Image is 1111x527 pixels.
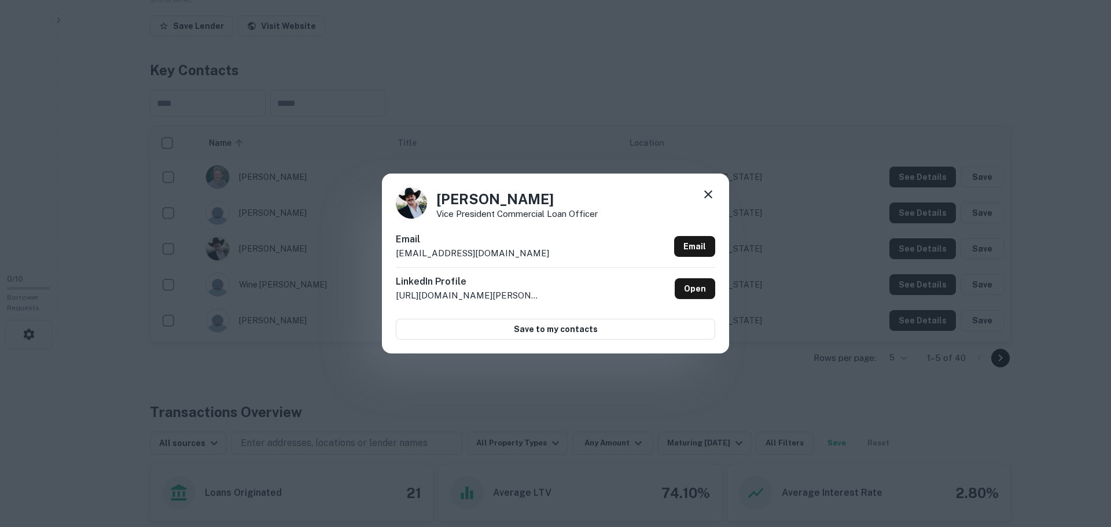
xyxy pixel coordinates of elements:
[675,278,715,299] a: Open
[674,236,715,257] a: Email
[436,209,598,218] p: Vice President Commercial Loan Officer
[396,289,540,303] p: [URL][DOMAIN_NAME][PERSON_NAME]
[1053,434,1111,490] iframe: Chat Widget
[396,233,549,246] h6: Email
[396,187,427,219] img: 1656199122347
[396,275,540,289] h6: LinkedIn Profile
[436,189,598,209] h4: [PERSON_NAME]
[396,246,549,260] p: [EMAIL_ADDRESS][DOMAIN_NAME]
[396,319,715,340] button: Save to my contacts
